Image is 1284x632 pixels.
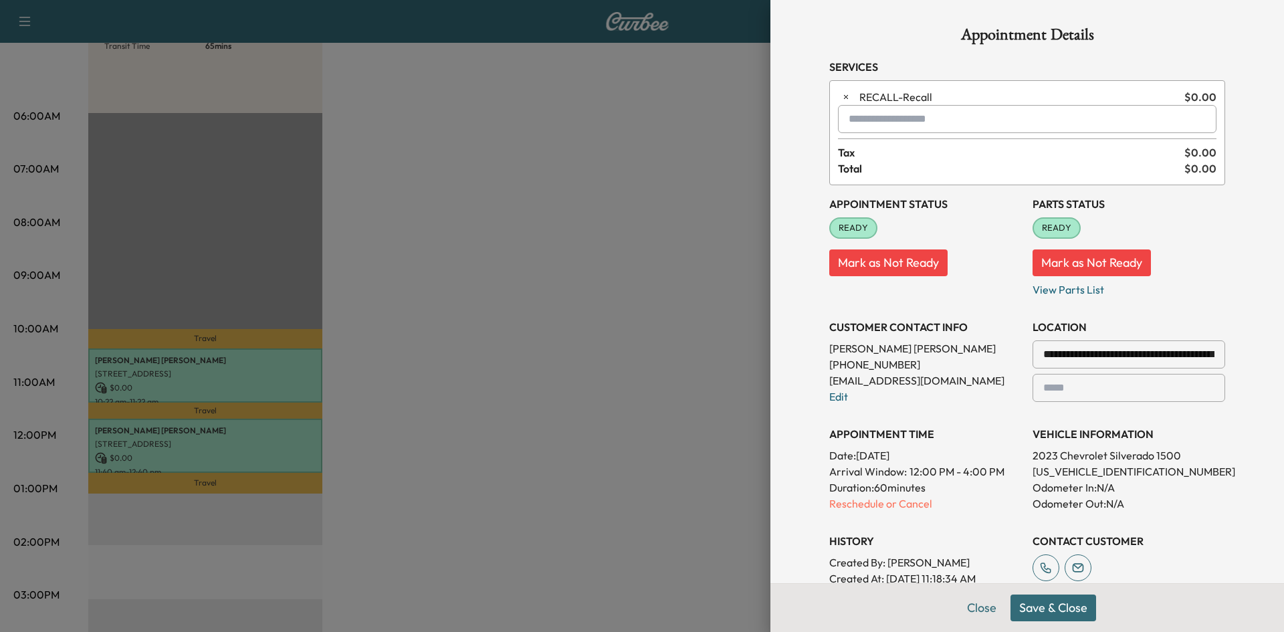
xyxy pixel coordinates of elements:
p: Reschedule or Cancel [829,496,1022,512]
button: Mark as Not Ready [1033,249,1151,276]
p: [US_VEHICLE_IDENTIFICATION_NUMBER] [1033,463,1225,480]
span: $ 0.00 [1184,89,1216,105]
h3: CUSTOMER CONTACT INFO [829,319,1022,335]
h3: VEHICLE INFORMATION [1033,426,1225,442]
span: Total [838,161,1184,177]
span: Recall [859,89,1179,105]
p: [PERSON_NAME] [PERSON_NAME] [829,340,1022,356]
span: $ 0.00 [1184,161,1216,177]
span: READY [831,221,876,235]
p: Created At : [DATE] 11:18:34 AM [829,570,1022,587]
h3: History [829,533,1022,549]
button: Save & Close [1010,595,1096,621]
button: Mark as Not Ready [829,249,948,276]
h3: CONTACT CUSTOMER [1033,533,1225,549]
p: Arrival Window: [829,463,1022,480]
p: 2023 Chevrolet Silverado 1500 [1033,447,1225,463]
span: Tax [838,144,1184,161]
h3: APPOINTMENT TIME [829,426,1022,442]
p: [PHONE_NUMBER] [829,356,1022,373]
h1: Appointment Details [829,27,1225,48]
a: Edit [829,390,848,403]
span: READY [1034,221,1079,235]
p: [EMAIL_ADDRESS][DOMAIN_NAME] [829,373,1022,389]
p: Odometer Out: N/A [1033,496,1225,512]
h3: Services [829,59,1225,75]
h3: Appointment Status [829,196,1022,212]
p: Date: [DATE] [829,447,1022,463]
h3: LOCATION [1033,319,1225,335]
p: Created By : [PERSON_NAME] [829,554,1022,570]
p: Odometer In: N/A [1033,480,1225,496]
h3: Parts Status [1033,196,1225,212]
span: $ 0.00 [1184,144,1216,161]
p: Duration: 60 minutes [829,480,1022,496]
p: View Parts List [1033,276,1225,298]
span: 12:00 PM - 4:00 PM [909,463,1004,480]
button: Close [958,595,1005,621]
